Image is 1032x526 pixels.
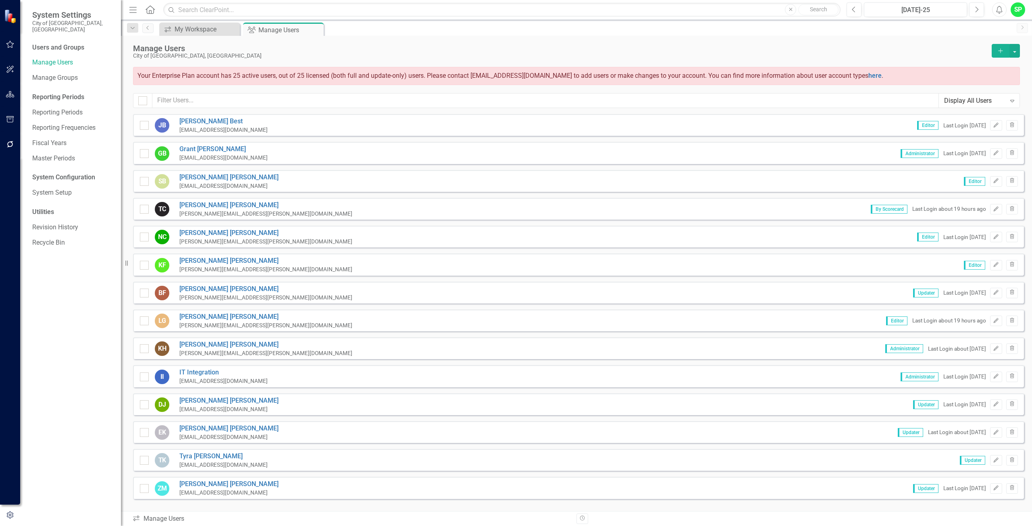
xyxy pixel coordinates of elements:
a: [PERSON_NAME] [PERSON_NAME] [179,424,279,433]
div: Last Login [DATE] [943,401,986,408]
span: System Settings [32,10,113,20]
div: Last Login [DATE] [943,289,986,297]
div: Utilities [32,208,113,217]
div: [EMAIL_ADDRESS][DOMAIN_NAME] [179,126,268,134]
div: LG [155,314,169,328]
a: System Setup [32,188,113,198]
a: My Workspace [161,24,238,34]
div: [EMAIL_ADDRESS][DOMAIN_NAME] [179,377,268,385]
div: KH [155,341,169,356]
div: My Workspace [175,24,238,34]
span: By Scorecard [871,205,907,214]
div: KF [155,258,169,272]
span: Updater [898,428,923,437]
span: Administrator [901,149,938,158]
div: City of [GEOGRAPHIC_DATA], [GEOGRAPHIC_DATA] [133,53,988,59]
div: [PERSON_NAME][EMAIL_ADDRESS][PERSON_NAME][DOMAIN_NAME] [179,266,352,273]
span: Updater [913,400,938,409]
a: [PERSON_NAME] [PERSON_NAME] [179,480,279,489]
div: [EMAIL_ADDRESS][DOMAIN_NAME] [179,461,268,469]
div: Last Login [DATE] [943,373,986,380]
a: [PERSON_NAME] [PERSON_NAME] [179,201,352,210]
div: ZM [155,481,169,496]
div: EK [155,425,169,440]
div: Last Login [DATE] [943,150,986,157]
div: GB [155,146,169,161]
div: [PERSON_NAME][EMAIL_ADDRESS][PERSON_NAME][DOMAIN_NAME] [179,294,352,301]
img: ClearPoint Strategy [4,9,18,23]
a: here [868,72,882,79]
a: Master Periods [32,154,113,163]
span: Editor [917,233,938,241]
div: [EMAIL_ADDRESS][DOMAIN_NAME] [179,433,279,441]
input: Filter Users... [152,93,939,108]
span: Editor [917,121,938,130]
span: Updater [913,289,938,297]
div: BF [155,286,169,300]
a: Fiscal Years [32,139,113,148]
div: Display All Users [944,96,1006,105]
div: [PERSON_NAME][EMAIL_ADDRESS][PERSON_NAME][DOMAIN_NAME] [179,322,352,329]
div: Users and Groups [32,43,113,52]
div: SB [155,174,169,189]
a: Recycle Bin [32,238,113,247]
div: [PERSON_NAME][EMAIL_ADDRESS][PERSON_NAME][DOMAIN_NAME] [179,210,352,218]
a: [PERSON_NAME] [PERSON_NAME] [179,396,279,405]
div: [PERSON_NAME][EMAIL_ADDRESS][PERSON_NAME][DOMAIN_NAME] [179,349,352,357]
a: Revision History [32,223,113,232]
div: Last Login about [DATE] [928,428,986,436]
div: Manage Users [132,514,570,524]
div: Last Login [DATE] [943,484,986,492]
span: Administrator [885,344,923,353]
a: Reporting Frequencies [32,123,113,133]
div: [EMAIL_ADDRESS][DOMAIN_NAME] [179,154,268,162]
span: Updater [913,484,938,493]
div: [EMAIL_ADDRESS][DOMAIN_NAME] [179,182,279,190]
div: [DATE]-25 [867,5,964,15]
a: Grant [PERSON_NAME] [179,145,268,154]
a: IT Integration [179,368,268,377]
div: II [155,370,169,384]
a: [PERSON_NAME] [PERSON_NAME] [179,256,352,266]
button: Search [798,4,838,15]
div: TC [155,202,169,216]
small: City of [GEOGRAPHIC_DATA], [GEOGRAPHIC_DATA] [32,20,113,33]
a: [PERSON_NAME] [PERSON_NAME] [179,173,279,182]
a: [PERSON_NAME] [PERSON_NAME] [179,285,352,294]
span: Editor [964,177,985,186]
div: Last Login about [DATE] [928,345,986,353]
a: Tyra [PERSON_NAME] [179,452,268,461]
span: Your Enterprise Plan account has 25 active users, out of 25 licensed (both full and update-only) ... [137,72,883,79]
div: [EMAIL_ADDRESS][DOMAIN_NAME] [179,489,279,497]
span: Administrator [901,372,938,381]
div: System Configuration [32,173,113,182]
div: Manage Users [258,25,322,35]
div: JB [155,118,169,133]
div: Last Login about 19 hours ago [912,317,986,324]
a: Manage Users [32,58,113,67]
button: [DATE]-25 [864,2,967,17]
a: [PERSON_NAME] [PERSON_NAME] [179,340,352,349]
span: Editor [964,261,985,270]
div: Manage Users [133,44,988,53]
a: [PERSON_NAME] Best [179,117,268,126]
button: SP [1011,2,1025,17]
a: Manage Groups [32,73,113,83]
div: DJ [155,397,169,412]
div: [EMAIL_ADDRESS][DOMAIN_NAME] [179,405,279,413]
div: Last Login [DATE] [943,233,986,241]
span: Editor [886,316,907,325]
div: [PERSON_NAME][EMAIL_ADDRESS][PERSON_NAME][DOMAIN_NAME] [179,238,352,245]
div: Reporting Periods [32,93,113,102]
a: Reporting Periods [32,108,113,117]
span: Updater [960,456,985,465]
span: Search [810,6,827,12]
a: [PERSON_NAME] [PERSON_NAME] [179,312,352,322]
div: TK [155,453,169,468]
input: Search ClearPoint... [163,3,841,17]
div: Last Login [DATE] [943,122,986,129]
div: Last Login about 19 hours ago [912,205,986,213]
div: NC [155,230,169,244]
a: [PERSON_NAME] [PERSON_NAME] [179,229,352,238]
